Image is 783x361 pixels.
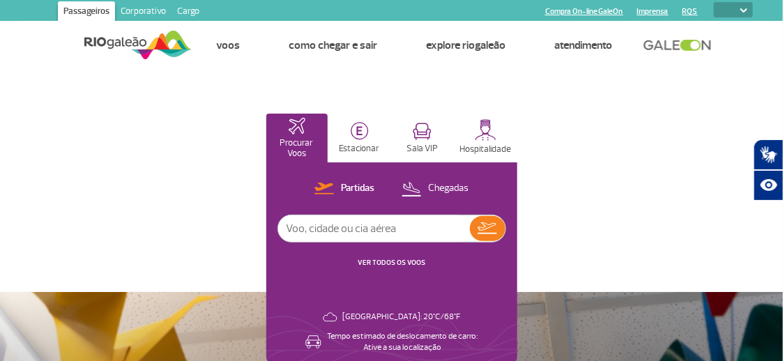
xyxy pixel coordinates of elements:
a: Explore RIOgaleão [426,38,505,52]
button: Chegadas [397,180,473,198]
button: Partidas [310,180,379,198]
a: Compra On-line GaleOn [545,7,623,16]
p: Estacionar [340,144,380,154]
a: Corporativo [115,1,172,24]
a: Cargo [172,1,205,24]
a: VER TODOS OS VOOS [358,258,425,267]
a: RQS [683,7,698,16]
div: Plugin de acessibilidade da Hand Talk. [754,139,783,201]
button: Procurar Voos [266,114,328,162]
a: Imprensa [637,7,669,16]
p: Tempo estimado de deslocamento de carro: Ative a sua localização [327,331,478,353]
input: Voo, cidade ou cia aérea [278,215,470,242]
img: vipRoom.svg [413,123,432,140]
button: Abrir tradutor de língua de sinais. [754,139,783,170]
button: Abrir recursos assistivos. [754,170,783,201]
img: airplaneHomeActive.svg [289,118,305,135]
p: Sala VIP [406,144,438,154]
p: [GEOGRAPHIC_DATA]: 20°C/68°F [343,312,461,323]
a: Atendimento [554,38,612,52]
button: Estacionar [329,114,390,162]
button: Hospitalidade [455,114,517,162]
a: Voos [216,38,240,52]
p: Hospitalidade [460,144,512,155]
p: Procurar Voos [273,138,321,159]
p: Chegadas [428,182,469,195]
a: Como chegar e sair [289,38,377,52]
p: Partidas [341,182,374,195]
img: carParkingHome.svg [351,122,369,140]
img: hospitality.svg [475,119,496,141]
a: Passageiros [58,1,115,24]
button: Sala VIP [392,114,453,162]
button: VER TODOS OS VOOS [354,257,429,268]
